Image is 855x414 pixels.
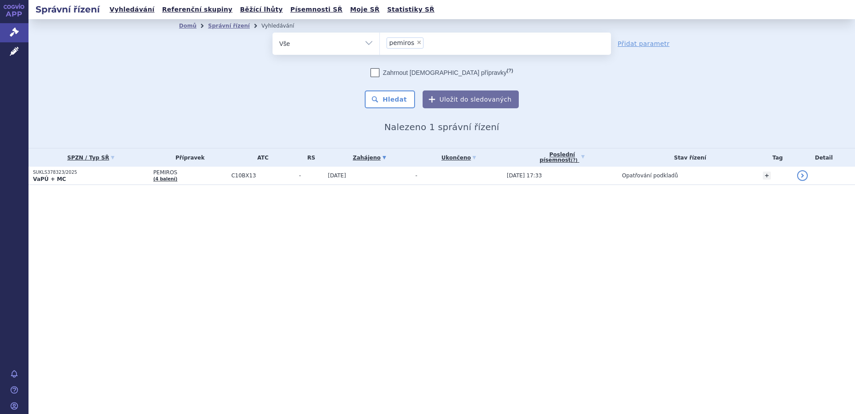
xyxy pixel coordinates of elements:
[384,122,499,132] span: Nalezeno 1 správní řízení
[299,172,323,179] span: -
[261,19,306,33] li: Vyhledávání
[507,172,542,179] span: [DATE] 17:33
[237,4,285,16] a: Běžící lhůty
[107,4,157,16] a: Vyhledávání
[763,172,771,180] a: +
[384,4,437,16] a: Statistiky SŘ
[389,40,414,46] span: pemiros
[227,148,294,167] th: ATC
[507,68,513,74] abbr: (?)
[288,4,345,16] a: Písemnosti SŘ
[365,90,415,108] button: Hledat
[507,148,618,167] a: Poslednípísemnost(?)
[328,172,346,179] span: [DATE]
[370,68,513,77] label: Zahrnout [DEMOGRAPHIC_DATA] přípravky
[622,172,678,179] span: Opatřování podkladů
[294,148,323,167] th: RS
[618,39,670,48] a: Přidat parametr
[208,23,250,29] a: Správní řízení
[153,169,227,176] span: PEMIROS
[426,37,431,48] input: pemiros
[758,148,793,167] th: Tag
[149,148,227,167] th: Přípravek
[179,23,196,29] a: Domů
[28,3,107,16] h2: Správní řízení
[571,158,578,163] abbr: (?)
[797,170,808,181] a: detail
[423,90,519,108] button: Uložit do sledovaných
[231,172,294,179] span: C10BX13
[416,40,422,45] span: ×
[159,4,235,16] a: Referenční skupiny
[618,148,758,167] th: Stav řízení
[33,176,66,182] strong: VaPÚ + MC
[328,152,411,164] a: Zahájeno
[415,172,417,179] span: -
[347,4,382,16] a: Moje SŘ
[33,152,149,164] a: SPZN / Typ SŘ
[33,169,149,176] p: SUKLS378323/2025
[793,148,855,167] th: Detail
[153,176,177,181] a: (4 balení)
[415,152,502,164] a: Ukončeno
